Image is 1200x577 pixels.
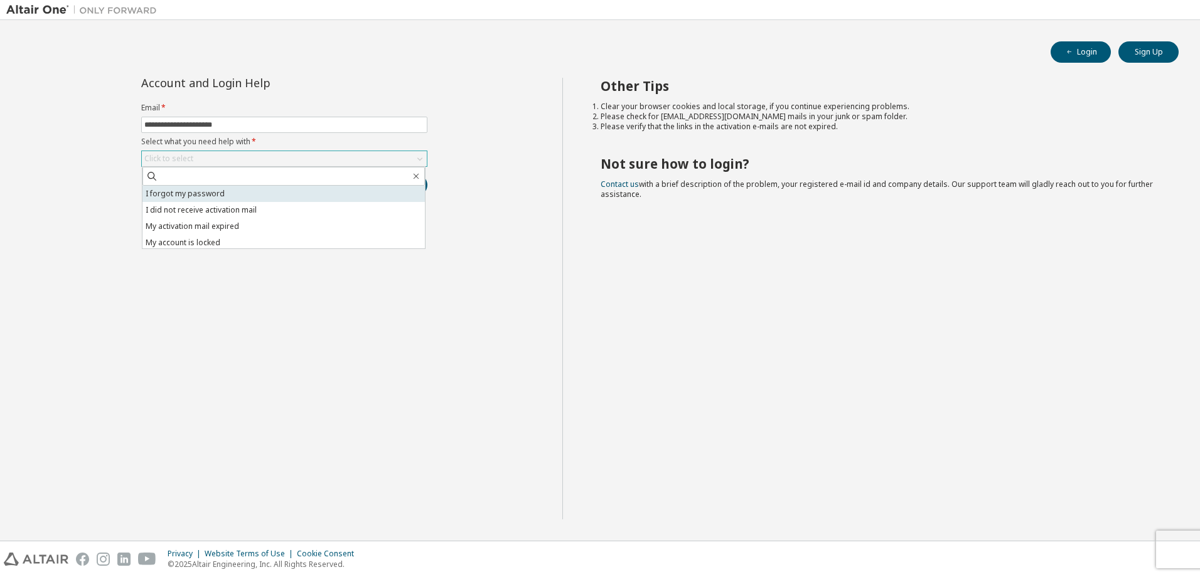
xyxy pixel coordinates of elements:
[141,78,370,88] div: Account and Login Help
[97,553,110,566] img: instagram.svg
[297,549,362,559] div: Cookie Consent
[141,137,427,147] label: Select what you need help with
[168,549,205,559] div: Privacy
[144,154,193,164] div: Click to select
[601,179,1153,199] span: with a brief description of the problem, your registered e-mail id and company details. Our suppo...
[76,553,89,566] img: facebook.svg
[138,553,156,566] img: youtube.svg
[601,156,1157,172] h2: Not sure how to login?
[142,151,427,166] div: Click to select
[601,179,639,189] a: Contact us
[205,549,297,559] div: Website Terms of Use
[601,122,1157,132] li: Please verify that the links in the activation e-mails are not expired.
[1051,41,1111,63] button: Login
[141,103,427,113] label: Email
[1118,41,1179,63] button: Sign Up
[6,4,163,16] img: Altair One
[142,186,425,202] li: I forgot my password
[601,102,1157,112] li: Clear your browser cookies and local storage, if you continue experiencing problems.
[601,78,1157,94] h2: Other Tips
[601,112,1157,122] li: Please check for [EMAIL_ADDRESS][DOMAIN_NAME] mails in your junk or spam folder.
[117,553,131,566] img: linkedin.svg
[168,559,362,569] p: © 2025 Altair Engineering, Inc. All Rights Reserved.
[4,553,68,566] img: altair_logo.svg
